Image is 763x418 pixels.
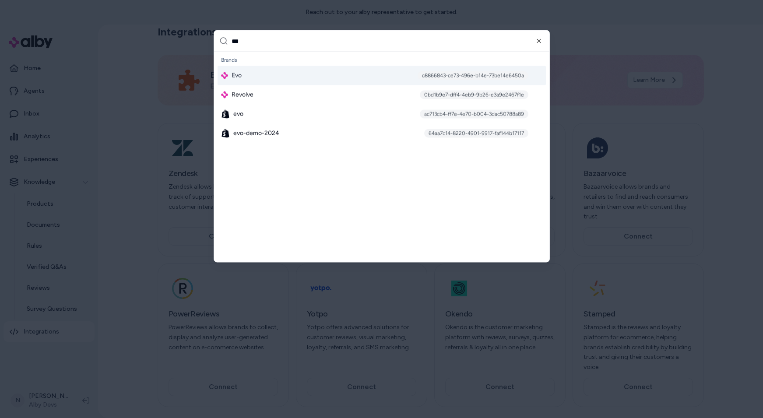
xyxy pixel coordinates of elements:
[233,129,279,138] span: evo-demo-2024
[418,71,528,80] div: c8866843-ce73-496e-b14e-73be14e6450a
[424,129,528,138] div: 64aa7c14-8220-4901-9917-faf144b17117
[232,71,242,80] span: Evo
[221,91,228,98] img: alby Logo
[233,110,243,119] span: evo
[221,72,228,79] img: alby Logo
[232,91,253,99] span: Revolve
[420,91,528,99] div: 0bd1b9e7-dff4-4eb9-9b26-e3a9e2467f1e
[420,110,528,119] div: ac713cb4-ff7e-4e70-b004-3dac50788a89
[218,54,546,66] div: Brands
